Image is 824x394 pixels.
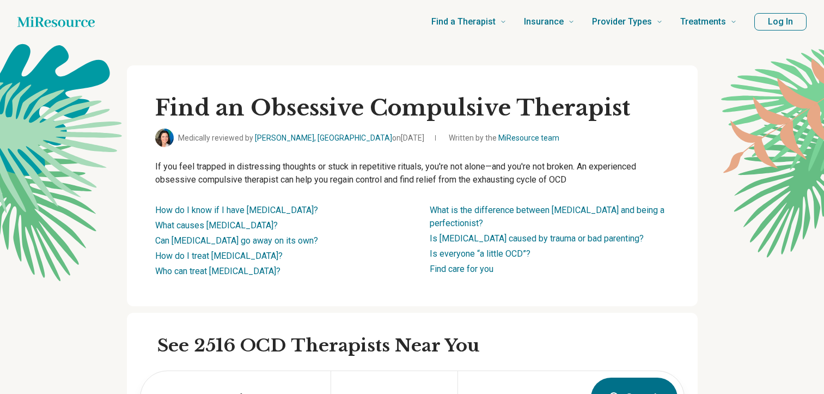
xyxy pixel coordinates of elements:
span: Written by the [449,132,559,144]
a: What causes [MEDICAL_DATA]? [155,220,278,231]
a: Can [MEDICAL_DATA] go away on its own? [155,235,318,246]
a: [PERSON_NAME], [GEOGRAPHIC_DATA] [255,134,392,142]
span: Medically reviewed by [178,132,424,144]
a: Is everyone “a little OCD”? [430,248,530,259]
button: Log In [754,13,807,31]
span: Insurance [524,14,564,29]
a: Find care for you [430,264,493,274]
a: How do I treat [MEDICAL_DATA]? [155,251,283,261]
a: Who can treat [MEDICAL_DATA]? [155,266,280,276]
a: Is [MEDICAL_DATA] caused by trauma or bad parenting? [430,233,644,244]
span: on [DATE] [392,134,424,142]
span: Treatments [680,14,726,29]
span: Provider Types [592,14,652,29]
a: MiResource team [498,134,559,142]
a: How do I know if I have [MEDICAL_DATA]? [155,205,318,215]
h1: Find an Obsessive Compulsive Therapist [155,94,669,122]
a: Home page [17,11,95,33]
p: If you feel trapped in distressing thoughts or stuck in repetitive rituals, you're not alone—and ... [155,160,669,186]
a: What is the difference between [MEDICAL_DATA] and being a perfectionist? [430,205,664,228]
h2: See 2516 OCD Therapists Near You [157,335,685,357]
span: Find a Therapist [431,14,496,29]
